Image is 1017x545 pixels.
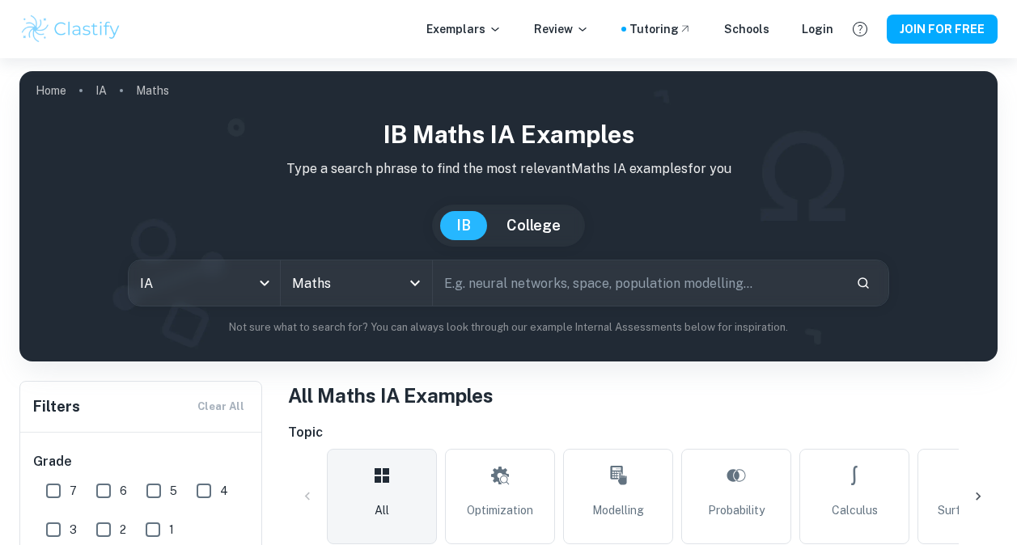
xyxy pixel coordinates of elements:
a: Login [802,20,833,38]
div: IA [129,260,280,306]
h1: IB Maths IA examples [32,116,985,153]
a: Schools [724,20,769,38]
p: Type a search phrase to find the most relevant Maths IA examples for you [32,159,985,179]
p: Maths [136,82,169,99]
h6: Filters [33,395,80,418]
span: 6 [120,482,127,500]
button: Open [404,272,426,294]
span: 7 [70,482,77,500]
p: Exemplars [426,20,502,38]
img: Clastify logo [19,13,122,45]
span: 3 [70,521,77,539]
span: 4 [220,482,228,500]
span: Optimization [467,501,533,519]
span: Surface Area [938,501,1008,519]
p: Not sure what to search for? You can always look through our example Internal Assessments below f... [32,319,985,336]
h6: Topic [288,423,998,442]
button: JOIN FOR FREE [887,15,998,44]
img: profile cover [19,71,998,361]
a: Home [36,79,66,102]
a: IA [95,79,107,102]
p: Review [534,20,589,38]
span: 1 [169,521,174,539]
input: E.g. neural networks, space, population modelling... [433,260,844,306]
h6: Grade [33,452,250,471]
button: IB [440,211,487,240]
span: Modelling [592,501,644,519]
h1: All Maths IA Examples [288,381,998,410]
button: Help and Feedback [846,15,874,43]
button: College [490,211,577,240]
span: Calculus [832,501,878,519]
button: Search [850,269,877,297]
span: 5 [170,482,177,500]
a: Tutoring [629,20,692,38]
span: All [375,501,389,519]
span: 2 [120,521,126,539]
span: Probability [708,501,765,519]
